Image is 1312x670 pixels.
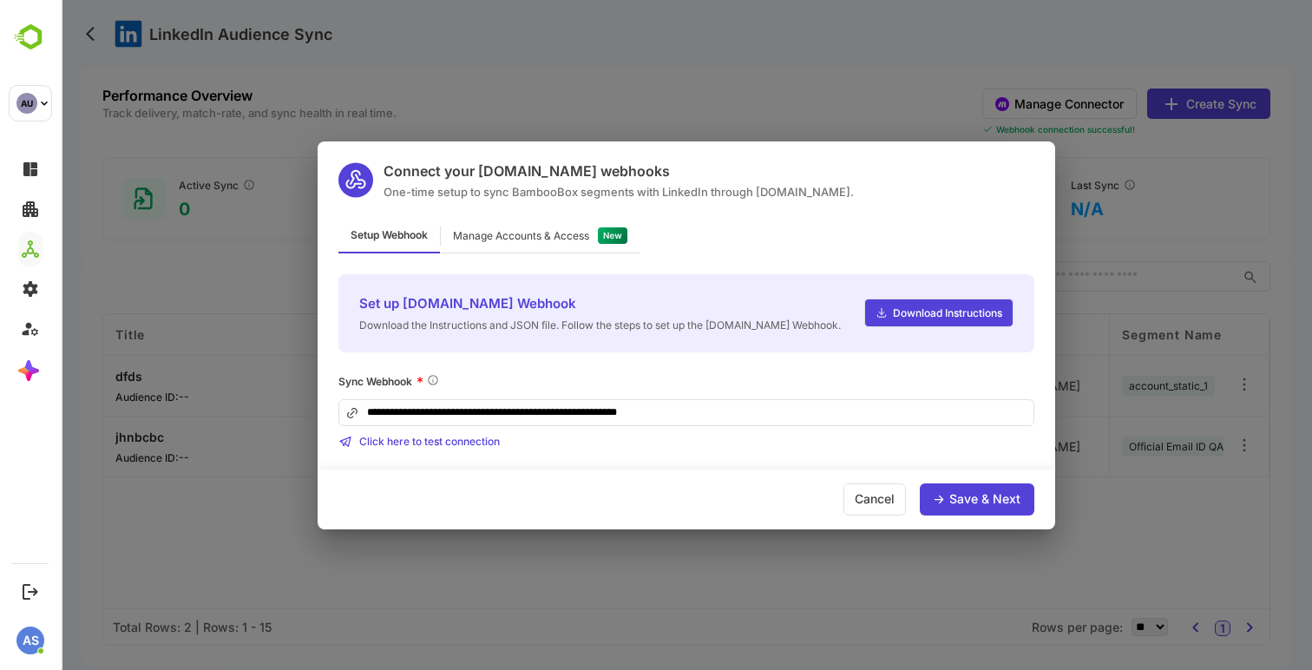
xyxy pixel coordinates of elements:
[889,493,960,505] div: Save & Next
[298,435,439,448] span: Click here to test connection
[392,231,528,241] div: Manage Accounts & Access
[298,319,780,332] span: Download the Instructions and JSON file. Follow the steps to set up the [DOMAIN_NAME] Webhook.
[827,306,941,319] span: Download Instructions
[9,21,53,54] img: BambooboxLogoMark.f1c84d78b4c51b1a7b5f700c9845e183.svg
[16,627,44,654] div: AS
[18,580,42,603] button: Logout
[278,220,379,253] div: Setup Webhook
[365,373,379,391] span: Required for pushing segments to LinkedIn.
[278,375,351,388] span: Sync Webhook
[323,162,793,180] div: Connect your [DOMAIN_NAME] webhooks
[804,299,953,327] a: Download Instructions
[783,483,845,516] div: Cancel
[323,185,793,199] div: One-time setup to sync BambooBox segments with LinkedIn through [DOMAIN_NAME].
[298,295,780,312] span: Set up [DOMAIN_NAME] Webhook
[16,93,37,114] div: AU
